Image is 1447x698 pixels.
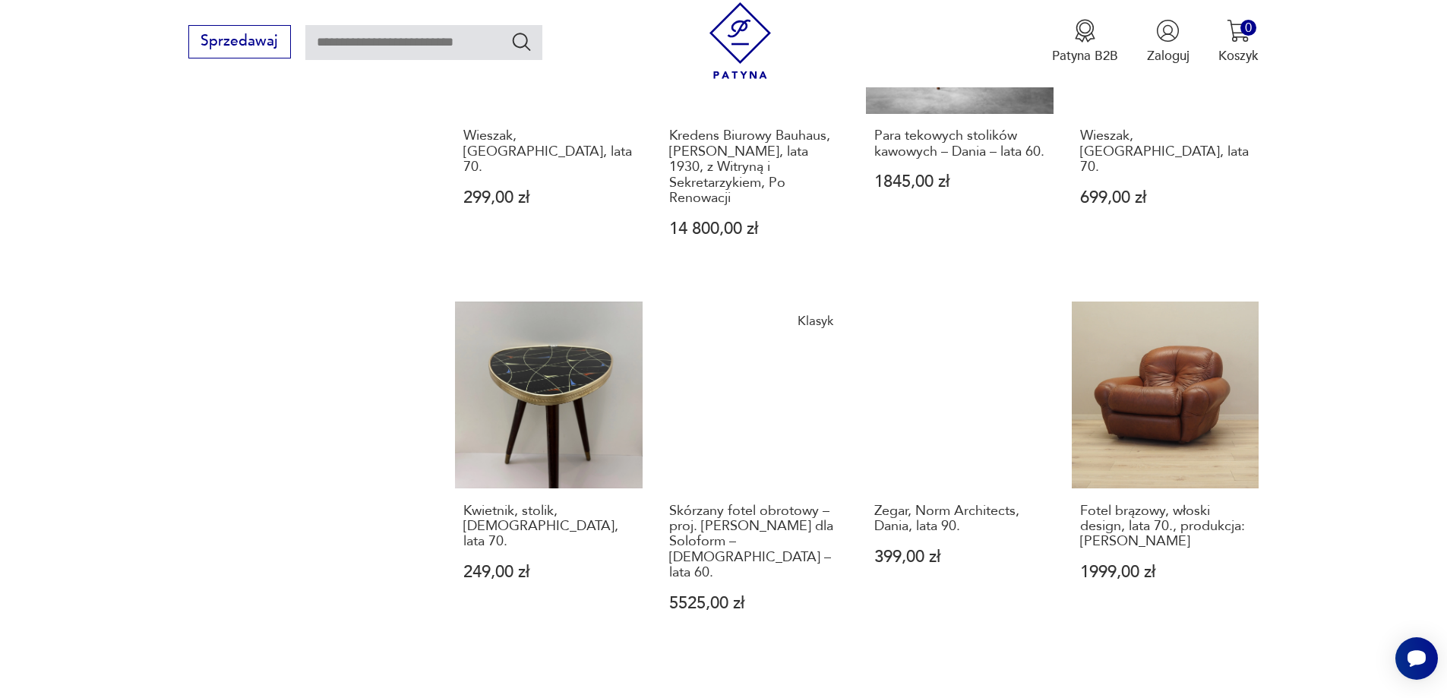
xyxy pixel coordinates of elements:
p: 5525,00 zł [669,595,840,611]
a: Ikona medaluPatyna B2B [1052,19,1118,65]
h3: Zegar, Norm Architects, Dania, lata 90. [874,504,1045,535]
p: 699,00 zł [1080,190,1251,206]
img: Patyna - sklep z meblami i dekoracjami vintage [702,2,779,79]
h3: Kredens Biurowy Bauhaus, [PERSON_NAME], lata 1930, z Witryną i Sekretarzykiem, Po Renowacji [669,128,840,206]
button: Sprzedawaj [188,25,291,58]
div: 0 [1240,20,1256,36]
p: 1845,00 zł [874,174,1045,190]
button: Patyna B2B [1052,19,1118,65]
h3: Para tekowych stolików kawowych – Dania – lata 60. [874,128,1045,159]
p: 1999,00 zł [1080,564,1251,580]
img: Ikona koszyka [1227,19,1250,43]
p: 299,00 zł [463,190,634,206]
img: Ikonka użytkownika [1156,19,1180,43]
p: 249,00 zł [463,564,634,580]
h3: Kwietnik, stolik, [DEMOGRAPHIC_DATA], lata 70. [463,504,634,550]
h3: Wieszak, [GEOGRAPHIC_DATA], lata 70. [463,128,634,175]
img: Ikona medalu [1073,19,1097,43]
a: Fotel brązowy, włoski design, lata 70., produkcja: WłochyFotel brązowy, włoski design, lata 70., ... [1072,302,1259,647]
h3: Wieszak, [GEOGRAPHIC_DATA], lata 70. [1080,128,1251,175]
button: Zaloguj [1147,19,1190,65]
p: 14 800,00 zł [669,221,840,237]
p: Patyna B2B [1052,47,1118,65]
button: 0Koszyk [1218,19,1259,65]
a: Zegar, Norm Architects, Dania, lata 90.Zegar, Norm Architects, Dania, lata 90.399,00 zł [866,302,1054,647]
iframe: Smartsupp widget button [1395,637,1438,680]
p: 399,00 zł [874,549,1045,565]
button: Szukaj [510,30,532,52]
h3: Skórzany fotel obrotowy – proj. [PERSON_NAME] dla Soloform – [DEMOGRAPHIC_DATA] – lata 60. [669,504,840,581]
a: Kwietnik, stolik, Niemcy, lata 70.Kwietnik, stolik, [DEMOGRAPHIC_DATA], lata 70.249,00 zł [455,302,643,647]
a: KlasykSkórzany fotel obrotowy – proj. Eugen Schmidt dla Soloform – Niemcy – lata 60.Skórzany fote... [661,302,848,647]
p: Koszyk [1218,47,1259,65]
p: Zaloguj [1147,47,1190,65]
a: Sprzedawaj [188,36,291,49]
h3: Fotel brązowy, włoski design, lata 70., produkcja: [PERSON_NAME] [1080,504,1251,550]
